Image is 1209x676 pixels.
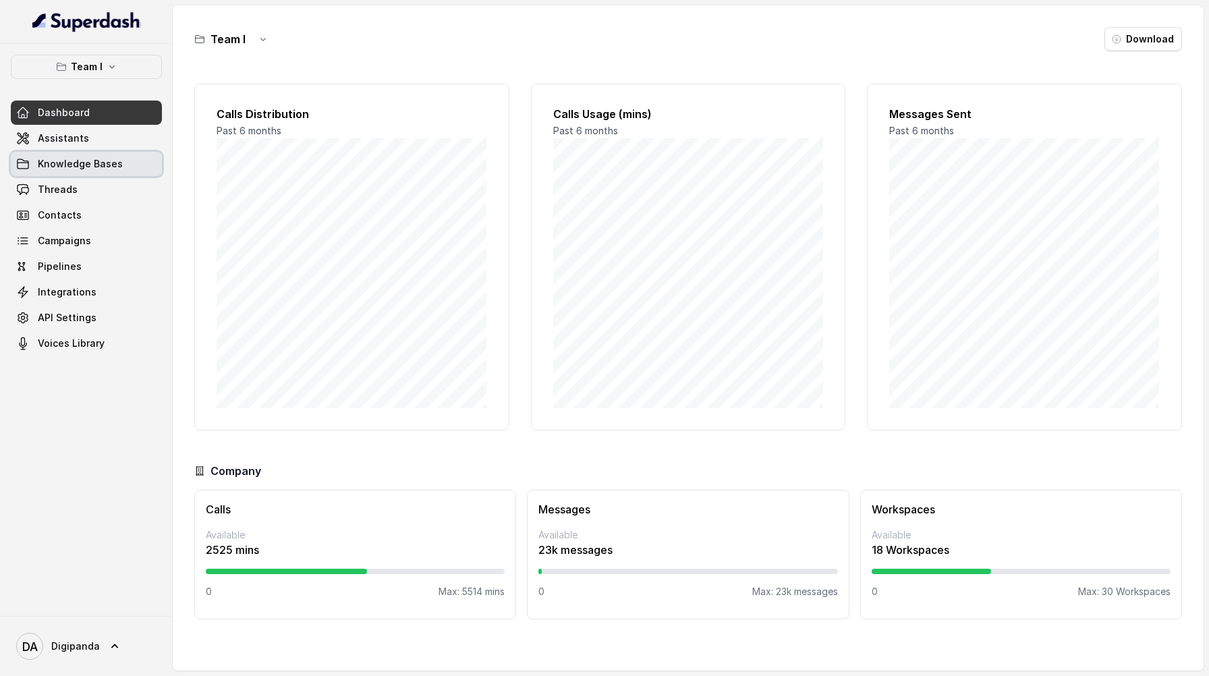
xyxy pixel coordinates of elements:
span: Voices Library [38,337,105,350]
p: Max: 30 Workspaces [1078,585,1171,598]
h2: Messages Sent [889,106,1160,122]
p: 0 [206,585,212,598]
p: 0 [872,585,878,598]
p: Available [872,528,1171,542]
p: Available [538,528,837,542]
span: Integrations [38,285,96,299]
a: Contacts [11,203,162,227]
p: Max: 5514 mins [439,585,505,598]
a: Threads [11,177,162,202]
a: Assistants [11,126,162,150]
h3: Messages [538,501,837,517]
span: Pipelines [38,260,82,273]
a: Pipelines [11,254,162,279]
button: Download [1104,27,1182,51]
span: Digipanda [51,640,100,653]
h3: Team I [210,31,246,47]
a: Digipanda [11,627,162,665]
span: Assistants [38,132,89,145]
span: Contacts [38,208,82,222]
p: Available [206,528,505,542]
h3: Workspaces [872,501,1171,517]
text: DA [22,640,38,654]
p: 18 Workspaces [872,542,1171,558]
a: Knowledge Bases [11,152,162,176]
p: Max: 23k messages [752,585,838,598]
a: Dashboard [11,101,162,125]
p: Team I [71,59,103,75]
a: Voices Library [11,331,162,356]
a: Campaigns [11,229,162,253]
span: API Settings [38,311,96,325]
button: Team I [11,55,162,79]
h2: Calls Usage (mins) [553,106,824,122]
a: API Settings [11,306,162,330]
p: 2525 mins [206,542,505,558]
h2: Calls Distribution [217,106,487,122]
span: Past 6 months [217,125,281,136]
span: Past 6 months [889,125,954,136]
img: light.svg [32,11,141,32]
span: Campaigns [38,234,91,248]
p: 0 [538,585,544,598]
h3: Company [210,463,261,479]
span: Dashboard [38,106,90,119]
span: Knowledge Bases [38,157,123,171]
p: 23k messages [538,542,837,558]
span: Past 6 months [553,125,618,136]
h3: Calls [206,501,505,517]
a: Integrations [11,280,162,304]
span: Threads [38,183,78,196]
